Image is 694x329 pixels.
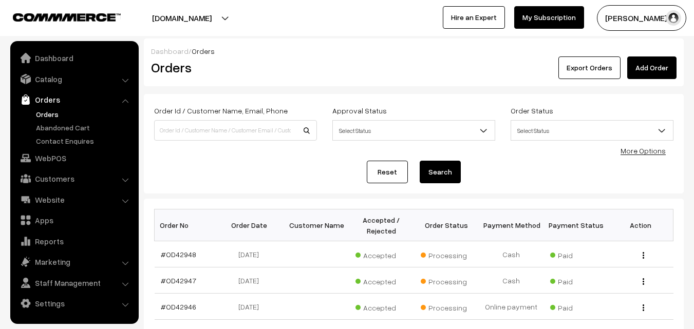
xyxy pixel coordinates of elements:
th: Order No [155,209,219,241]
img: Menu [643,304,644,311]
th: Customer Name [284,209,349,241]
span: Paid [550,274,602,287]
img: user [666,10,681,26]
a: Apps [13,211,135,229]
td: [DATE] [219,294,284,320]
a: Marketing [13,253,135,271]
button: Export Orders [558,56,621,79]
div: / [151,46,677,56]
span: Paid [550,247,602,261]
span: Select Status [511,122,673,140]
span: Select Status [333,122,495,140]
a: WebPOS [13,149,135,167]
span: Accepted [355,274,407,287]
a: Orders [13,90,135,109]
label: Order Status [511,105,553,116]
th: Accepted / Rejected [349,209,414,241]
button: Search [420,161,461,183]
span: Paid [550,300,602,313]
img: Menu [643,278,644,285]
th: Order Date [219,209,284,241]
th: Order Status [414,209,479,241]
a: My Subscription [514,6,584,29]
a: Abandoned Cart [33,122,135,133]
a: COMMMERCE [13,10,103,23]
a: #OD42947 [161,276,196,285]
a: #OD42946 [161,302,196,311]
span: Accepted [355,300,407,313]
th: Payment Method [479,209,543,241]
td: Online payment [479,294,543,320]
td: [DATE] [219,267,284,294]
span: Accepted [355,247,407,261]
input: Order Id / Customer Name / Customer Email / Customer Phone [154,120,317,141]
a: Dashboard [151,47,189,55]
a: Dashboard [13,49,135,67]
td: Cash [479,241,543,267]
span: Processing [421,300,472,313]
span: Processing [421,274,472,287]
span: Orders [192,47,215,55]
th: Payment Status [543,209,608,241]
button: [DOMAIN_NAME] [116,5,248,31]
span: Processing [421,247,472,261]
img: Menu [643,252,644,259]
td: Cash [479,267,543,294]
a: Hire an Expert [443,6,505,29]
a: Add Order [627,56,677,79]
td: [DATE] [219,241,284,267]
a: Staff Management [13,274,135,292]
a: Website [13,190,135,209]
span: Select Status [332,120,495,141]
a: More Options [621,146,666,155]
label: Approval Status [332,105,387,116]
a: #OD42948 [161,250,196,259]
h2: Orders [151,60,316,75]
a: Reports [13,232,135,250]
label: Order Id / Customer Name, Email, Phone [154,105,288,116]
a: Contact Enquires [33,136,135,146]
button: [PERSON_NAME] s… [597,5,686,31]
th: Action [608,209,673,241]
a: Orders [33,109,135,120]
a: Settings [13,294,135,313]
span: Select Status [511,120,673,141]
a: Reset [367,161,408,183]
a: Customers [13,169,135,188]
a: Catalog [13,70,135,88]
img: COMMMERCE [13,13,121,21]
